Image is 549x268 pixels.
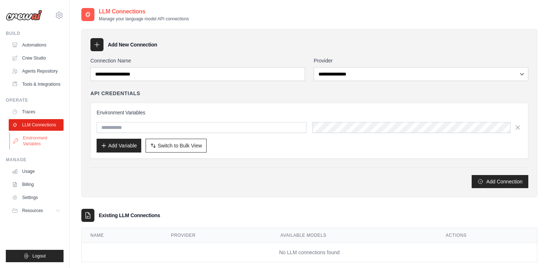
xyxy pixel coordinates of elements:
[158,142,202,149] span: Switch to Bulk View
[146,139,207,153] button: Switch to Bulk View
[97,109,522,116] h3: Environment Variables
[9,132,64,150] a: Environment Variables
[82,228,162,243] th: Name
[9,39,64,51] a: Automations
[6,97,64,103] div: Operate
[272,228,437,243] th: Available Models
[82,243,537,262] td: No LLM connections found
[9,106,64,118] a: Traces
[314,57,528,64] label: Provider
[9,78,64,90] a: Tools & Integrations
[6,31,64,36] div: Build
[9,52,64,64] a: Crew Studio
[9,166,64,177] a: Usage
[9,192,64,203] a: Settings
[99,7,189,16] h2: LLM Connections
[6,250,64,262] button: Logout
[437,228,537,243] th: Actions
[99,212,160,219] h3: Existing LLM Connections
[9,205,64,216] button: Resources
[90,57,305,64] label: Connection Name
[97,139,141,153] button: Add Variable
[9,119,64,131] a: LLM Connections
[162,228,272,243] th: Provider
[32,253,46,259] span: Logout
[6,10,42,21] img: Logo
[6,157,64,163] div: Manage
[9,179,64,190] a: Billing
[472,175,528,188] button: Add Connection
[99,16,189,22] p: Manage your language model API connections
[22,208,43,214] span: Resources
[9,65,64,77] a: Agents Repository
[108,41,157,48] h3: Add New Connection
[90,90,140,97] h4: API Credentials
